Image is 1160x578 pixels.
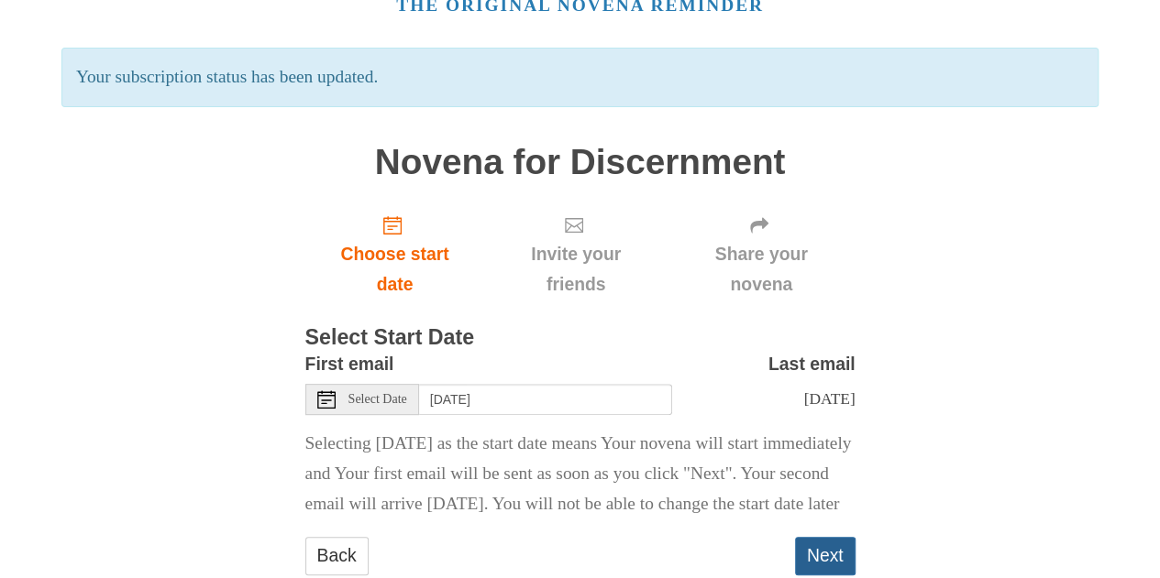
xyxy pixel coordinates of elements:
h1: Novena for Discernment [305,143,856,182]
span: Select Date [348,393,407,406]
p: Your subscription status has been updated. [61,48,1099,107]
div: Click "Next" to confirm your start date first. [484,200,667,309]
a: Choose start date [305,200,485,309]
span: Invite your friends [503,239,648,300]
div: Click "Next" to confirm your start date first. [668,200,856,309]
button: Next [795,537,856,574]
p: Selecting [DATE] as the start date means Your novena will start immediately and Your first email ... [305,429,856,519]
label: Last email [768,349,856,379]
span: [DATE] [803,389,855,408]
input: Use the arrow keys to pick a date [419,384,672,415]
a: Back [305,537,369,574]
h3: Select Start Date [305,326,856,350]
span: Choose start date [324,239,467,300]
span: Share your novena [686,239,837,300]
label: First email [305,349,394,379]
